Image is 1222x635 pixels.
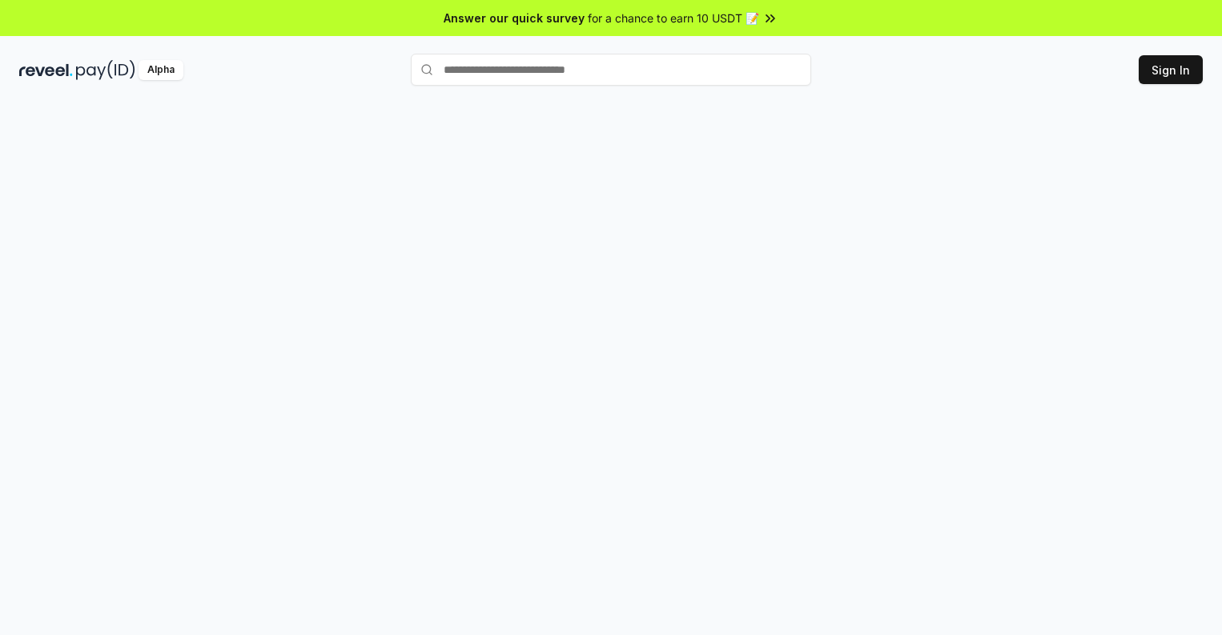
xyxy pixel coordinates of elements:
[1139,55,1203,84] button: Sign In
[19,60,73,80] img: reveel_dark
[76,60,135,80] img: pay_id
[588,10,759,26] span: for a chance to earn 10 USDT 📝
[444,10,585,26] span: Answer our quick survey
[139,60,183,80] div: Alpha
